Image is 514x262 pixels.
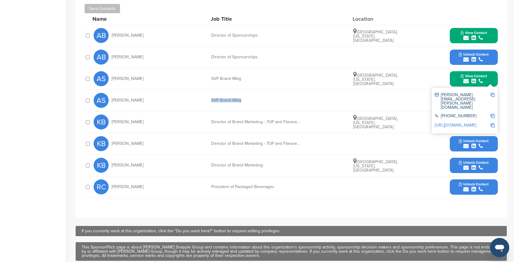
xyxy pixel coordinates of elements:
button: Unlock Contact [452,156,496,174]
span: [PERSON_NAME] [112,120,143,124]
span: [PERSON_NAME] [112,77,143,81]
span: View Contact [461,74,487,78]
img: Copy [491,114,495,118]
iframe: Button to launch messaging window [490,238,509,257]
span: [GEOGRAPHIC_DATA], [US_STATE], [GEOGRAPHIC_DATA] [353,29,398,43]
div: [PERSON_NAME][EMAIL_ADDRESS][PERSON_NAME][DOMAIN_NAME] [435,93,490,110]
span: KB [94,114,109,129]
span: [GEOGRAPHIC_DATA], [US_STATE], [GEOGRAPHIC_DATA] [353,159,398,173]
div: SVP Brand Mktg [211,77,301,81]
div: If you currently work at this organization, click the “Do you work here?” button to request editi... [82,229,501,233]
span: KB [94,136,109,151]
span: AB [94,50,109,65]
div: Job Title [211,16,301,22]
button: Unlock Contact [452,48,496,66]
span: Unlock Contact [459,52,488,56]
div: Director of Sponsorships [211,33,301,38]
div: President of Packaged Beverages [211,185,301,189]
span: [PERSON_NAME] [112,55,143,59]
span: [PERSON_NAME] [112,163,143,167]
span: [PERSON_NAME] [112,98,143,102]
span: AB [94,28,109,43]
span: Unlock Contact [459,160,488,165]
div: [PHONE_NUMBER] [435,114,490,119]
div: SVP Brand Mktg [211,98,301,102]
span: KB [94,158,109,173]
span: AS [94,71,109,86]
button: View Contact [453,26,494,44]
span: [PERSON_NAME] [112,142,143,146]
span: [PERSON_NAME] [112,33,143,38]
div: Director of Sponsorships [211,55,301,59]
span: View Contact [461,31,487,35]
span: [GEOGRAPHIC_DATA], [US_STATE], [GEOGRAPHIC_DATA] [353,116,398,129]
span: [PERSON_NAME] [112,185,143,189]
span: Unlock Contact [459,139,488,143]
div: Director of Brand Marketing - 7UP and Flavored Soft Drinks [211,120,301,124]
span: [GEOGRAPHIC_DATA], [US_STATE], [GEOGRAPHIC_DATA] [353,73,398,86]
div: Director of Brand Marketing [211,163,301,167]
div: Director of Brand Marketing - 7UP and Flavored Soft Drinks [211,142,301,146]
img: Copy [491,123,495,127]
button: Unlock Contact [452,135,496,153]
button: View Contact [453,70,494,88]
div: This SponsorPitch page is about [PERSON_NAME] Snapple Group and contains information about this o... [82,245,501,258]
div: Location [353,16,398,22]
img: Copy [491,93,495,97]
span: RC [94,179,109,194]
a: [URL][DOMAIN_NAME] [435,123,476,128]
div: Name [92,16,158,22]
button: Save Contacts [85,4,120,13]
span: Unlock Contact [459,182,488,186]
span: AS [94,93,109,108]
button: Unlock Contact [452,178,496,196]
